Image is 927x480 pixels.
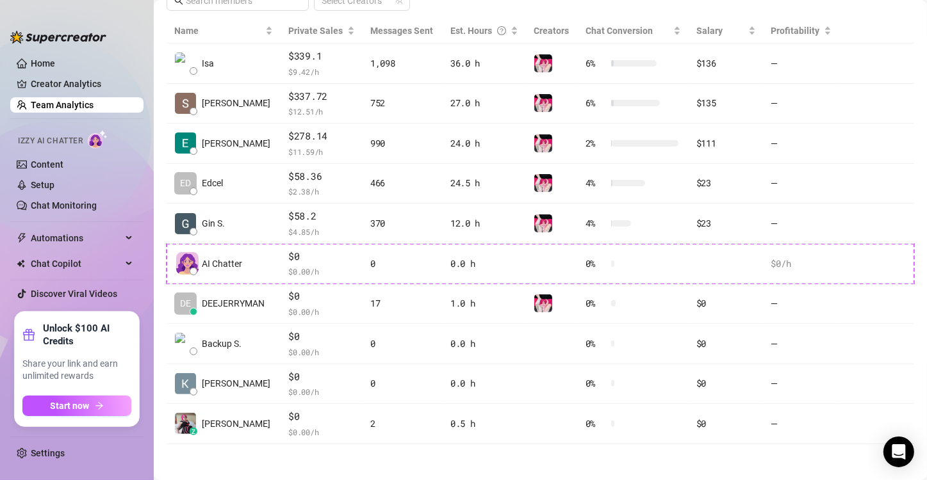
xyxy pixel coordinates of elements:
span: Name [174,24,263,38]
span: Share your link and earn unlimited rewards [22,358,131,383]
div: 36.0 h [450,56,518,70]
span: $278.14 [288,129,355,144]
span: Izzy AI Chatter [18,135,83,147]
span: $ 0.00 /h [288,385,355,398]
span: thunderbolt [17,233,27,243]
div: 27.0 h [450,96,518,110]
td: — [764,404,840,444]
a: Home [31,58,55,68]
span: Automations [31,228,122,248]
div: 752 [370,96,435,110]
span: $58.2 [288,209,355,224]
th: Creators [526,19,578,44]
td: — [764,164,840,204]
img: emopink69 [534,294,552,312]
div: 1,098 [370,56,435,70]
img: Backup Spam [175,333,196,354]
a: Chat Monitoring [31,200,97,211]
a: Content [31,159,63,170]
th: Name [167,19,281,44]
span: arrow-right [95,401,104,410]
span: 4 % [586,176,606,190]
span: DEEJERRYMAN [202,296,265,310]
button: Start nowarrow-right [22,396,131,416]
div: 466 [370,176,435,190]
span: Isa [202,56,214,70]
span: gift [22,328,35,341]
span: [PERSON_NAME] [202,96,270,110]
span: Salary [696,26,723,36]
span: $ 0.00 /h [288,426,355,438]
div: 12.0 h [450,216,518,230]
td: — [764,84,840,124]
div: 990 [370,136,435,150]
span: [PERSON_NAME] [202,376,270,390]
span: Start now [51,401,90,411]
img: logo-BBDzfeDw.svg [10,31,106,44]
div: 0.0 h [450,257,518,271]
div: $0 /h [771,257,832,271]
div: $23 [696,216,756,230]
span: $ 0.00 /h [288,265,355,278]
div: 0.0 h [450,376,518,390]
span: 0 % [586,337,606,351]
div: 0.0 h [450,337,518,351]
td: — [764,204,840,244]
span: $0 [288,329,355,344]
div: 0 [370,337,435,351]
img: Gin Stars [175,213,196,234]
img: izzy-ai-chatter-avatar-DDCN_rTZ.svg [176,252,199,275]
div: $111 [696,136,756,150]
span: 0 % [586,376,606,390]
span: Profitability [771,26,820,36]
td: — [764,324,840,364]
div: 17 [370,296,435,310]
img: emopink69 [534,134,552,152]
div: 1.0 h [450,296,518,310]
span: $ 4.85 /h [288,225,355,238]
span: $ 2.38 /h [288,185,355,198]
div: $135 [696,96,756,110]
span: [PERSON_NAME] [202,136,270,150]
span: Gin S. [202,216,225,230]
td: — [764,284,840,324]
div: z [190,428,197,435]
div: 0 [370,257,435,271]
span: $ 11.59 /h [288,145,355,158]
span: Chat Copilot [31,253,122,274]
span: $0 [288,409,355,424]
span: Private Sales [288,26,343,36]
span: $0 [288,369,355,385]
img: emopink69 [534,214,552,232]
span: 6 % [586,96,606,110]
div: Est. Hours [450,24,508,38]
img: AI Chatter [88,130,108,148]
img: Britney Black [175,413,196,434]
span: question-circle [497,24,506,38]
span: 2 % [586,136,606,150]
div: 24.0 h [450,136,518,150]
div: $23 [696,176,756,190]
img: Isa [175,52,196,74]
a: Setup [31,180,54,190]
img: Essie [175,132,196,154]
img: emopink69 [534,54,552,72]
img: emopink69 [534,174,552,192]
span: AI Chatter [202,257,242,271]
div: $0 [696,296,756,310]
a: Settings [31,448,65,458]
div: 24.5 h [450,176,518,190]
img: Chat Copilot [17,259,25,268]
img: Sheila Ngigi [175,93,196,114]
span: Edcel [202,176,223,190]
span: [PERSON_NAME] [202,417,270,431]
div: $0 [696,376,756,390]
td: — [764,124,840,164]
span: $ 0.00 /h [288,305,355,318]
strong: Unlock $100 AI Credits [43,322,131,348]
div: 2 [370,417,435,431]
span: $ 0.00 /h [288,346,355,358]
span: $0 [288,289,355,304]
span: 0 % [586,257,606,271]
a: Discover Viral Videos [31,289,117,299]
